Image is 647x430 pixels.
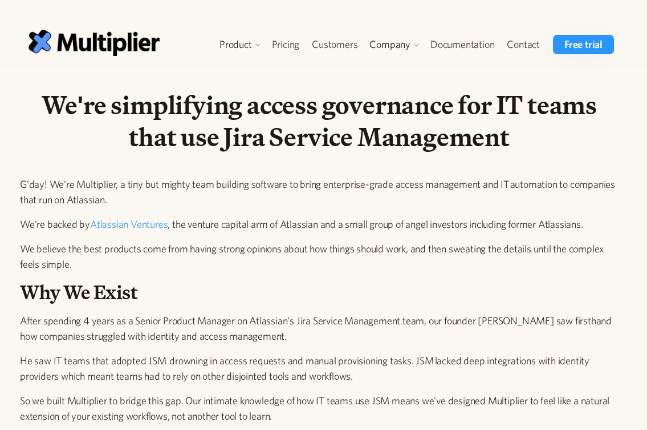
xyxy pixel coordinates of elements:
div: Company [364,35,424,54]
a: Free trial [553,35,614,54]
p: We're backed by , the venture capital arm of Atlassian and a small group of angel investors inclu... [20,216,618,232]
div: Product [219,38,252,51]
p: So we built Multiplier to bridge this gap. Our intimate knowledge of how IT teams use JSM means w... [20,393,618,424]
h1: We're simplifying access governance for IT teams that use Jira Service Management [20,89,618,154]
a: Pricing [266,35,306,54]
div: Company [369,38,410,51]
a: Atlassian Ventures [90,218,168,230]
h2: Why We Exist [20,281,618,304]
div: Product [214,35,266,54]
p: G'day! We're Multiplier, a tiny but mighty team building software to bring enterprise-grade acces... [20,176,618,207]
p: After spending 4 years as a Senior Product Manager on Atlassian's Jira Service Management team, o... [20,313,618,344]
a: Contact [500,35,546,54]
p: We believe the best products come from having strong opinions about how things should work, and t... [20,241,618,272]
a: Customers [306,35,364,54]
a: Documentation [424,35,500,54]
p: He saw IT teams that adopted JSM drowning in access requests and manual provisioning tasks. JSM l... [20,353,618,384]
